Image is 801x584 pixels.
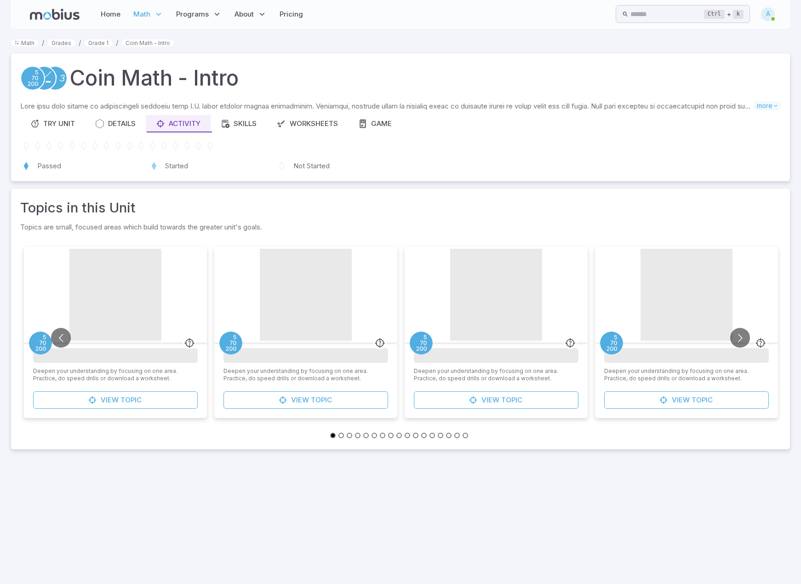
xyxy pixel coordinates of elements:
p: Lore ipsu dolo sitame co adipiscingeli seddoeiu temp I.U. labor etdolor magnaa enimadminim. Venia... [20,101,753,111]
p: Not Started [293,161,330,171]
div: Game [358,119,392,129]
div: Try Unit [30,119,75,129]
button: Go to slide 5 [363,433,369,438]
span: Topic [501,395,522,405]
a: ViewTopic [33,391,198,409]
a: Grades [48,40,75,46]
a: ViewTopic [604,391,769,409]
div: Skills [221,119,257,129]
div: + [704,9,744,20]
a: Pricing [277,4,306,25]
a: Math [11,40,38,46]
button: Go to slide 1 [330,433,336,438]
span: Topic [311,395,332,405]
span: Math [133,9,150,19]
span: Topic [692,395,713,405]
button: Go to slide 2 [338,433,344,438]
span: View [101,395,119,405]
a: Topics in this Unit [20,198,136,218]
nav: breadcrumb [11,38,790,48]
a: ViewTopic [414,391,578,409]
span: View [291,395,309,405]
h1: Coin Math - Intro [69,63,239,94]
kbd: k [733,10,744,19]
button: Go to slide 8 [388,433,394,438]
span: About [235,9,254,19]
a: ViewTopic [223,391,388,409]
a: Place Value [600,331,623,354]
a: Addition and Subtraction [32,66,57,91]
a: Home [98,4,123,25]
button: Go to slide 6 [372,433,377,438]
button: Go to slide 16 [454,433,460,438]
div: Activity [156,119,200,129]
p: Passed [37,161,61,171]
span: Programs [176,9,209,19]
p: Deepen your understanding by focusing on one area. Practice, do speed drills or download a worksh... [33,367,198,382]
button: Go to slide 9 [396,433,402,438]
a: Place Value [410,331,433,354]
button: Go to slide 15 [446,433,452,438]
li: / [116,38,118,48]
button: Go to slide 17 [463,433,468,438]
div: Details [95,119,136,129]
a: Grade 1 [85,40,112,46]
div: Worksheets [277,119,338,129]
a: Place Value [29,331,52,354]
p: Deepen your understanding by focusing on one area. Practice, do speed drills or download a worksh... [604,367,769,382]
span: View [481,395,499,405]
a: Coin Math - Intro [122,40,174,46]
button: Go to slide 13 [429,433,435,438]
p: Started [165,161,188,171]
a: Place Value [219,331,242,354]
p: Deepen your understanding by focusing on one area. Practice, do speed drills or download a worksh... [223,367,388,382]
kbd: Ctrl [704,10,725,19]
button: Go to previous slide [51,328,71,348]
button: Go to slide 7 [380,433,385,438]
button: Go to slide 14 [438,433,443,438]
a: Place Value [20,66,45,91]
button: Go to slide 12 [421,433,427,438]
span: Topic [120,395,142,405]
li: / [79,38,81,48]
button: Go to slide 10 [405,433,410,438]
div: A [761,7,775,21]
a: Numeracy [43,66,68,91]
p: Topics are small, focused areas which build towards the greater unit's goals. [20,222,781,232]
p: Deepen your understanding by focusing on one area. Practice, do speed drills or download a worksh... [414,367,578,382]
button: Go to slide 11 [413,433,418,438]
span: View [672,395,690,405]
li: / [42,38,44,48]
button: Go to next slide [730,328,750,348]
button: Go to slide 3 [347,433,352,438]
button: Go to slide 4 [355,433,360,438]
